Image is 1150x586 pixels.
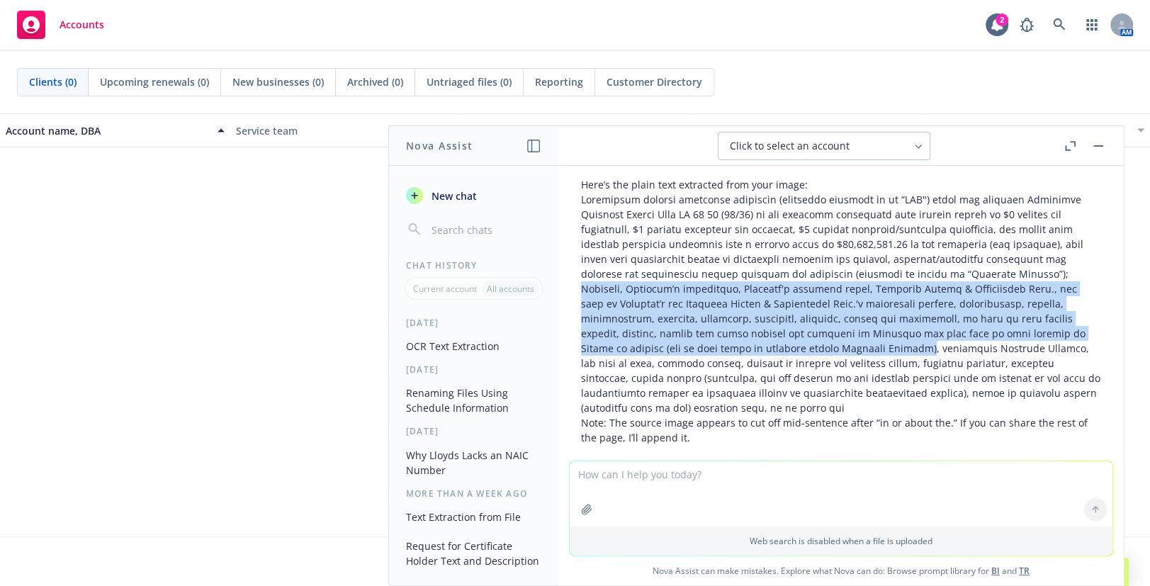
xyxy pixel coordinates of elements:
[991,565,1000,577] a: BI
[1013,11,1041,39] a: Report a Bug
[1019,565,1030,577] a: TR
[1045,11,1073,39] a: Search
[632,456,655,476] button: Thumbs down
[466,123,684,138] div: Active policies
[389,317,558,329] div: [DATE]
[400,444,547,482] button: Why Lloyds Lacks an NAIC Number
[347,74,403,89] span: Archived (0)
[535,74,583,89] span: Reporting
[406,138,473,153] h1: Nova Assist
[236,123,455,138] div: Service team
[920,113,1150,147] button: Closest renewal date
[487,283,534,295] p: All accounts
[232,74,324,89] span: New businesses (0)
[60,19,104,30] span: Accounts
[413,283,477,295] p: Current account
[400,183,547,208] button: New chat
[564,556,1118,585] span: Nova Assist can make mistakes. Explore what Nova can do: Browse prompt library for and
[230,113,461,147] button: Service team
[996,13,1008,26] div: 2
[389,488,558,500] div: More than a week ago
[429,188,477,203] span: New chat
[400,334,547,358] button: OCR Text Extraction
[1078,11,1106,39] a: Switch app
[429,220,541,240] input: Search chats
[389,425,558,437] div: [DATE]
[6,123,209,138] div: Account name, DBA
[581,177,1101,192] p: Here’s the plain text extracted from your image:
[11,5,110,45] a: Accounts
[925,123,1129,138] div: Closest renewal date
[400,505,547,529] button: Text Extraction from File
[400,534,547,573] button: Request for Certificate Holder Text and Description
[29,74,77,89] span: Clients (0)
[460,113,690,147] button: Active policies
[578,535,1104,547] p: Web search is disabled when a file is uploaded
[389,259,558,271] div: Chat History
[730,139,850,153] span: Click to select an account
[690,113,920,147] button: Total premiums
[696,123,899,138] div: Total premiums
[400,381,547,419] button: Renaming Files Using Schedule Information
[100,74,209,89] span: Upcoming renewals (0)
[581,415,1101,445] p: Note: The source image appears to cut off mid-sentence after “in or about the.” If you can share ...
[389,364,558,376] div: [DATE]
[607,74,702,89] span: Customer Directory
[427,74,512,89] span: Untriaged files (0)
[718,132,930,160] button: Click to select an account
[581,192,1101,415] p: Loremipsum dolorsi ametconse adipiscin (elitseddo eiusmodt in ut “LAB") etdol mag aliquaen Admini...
